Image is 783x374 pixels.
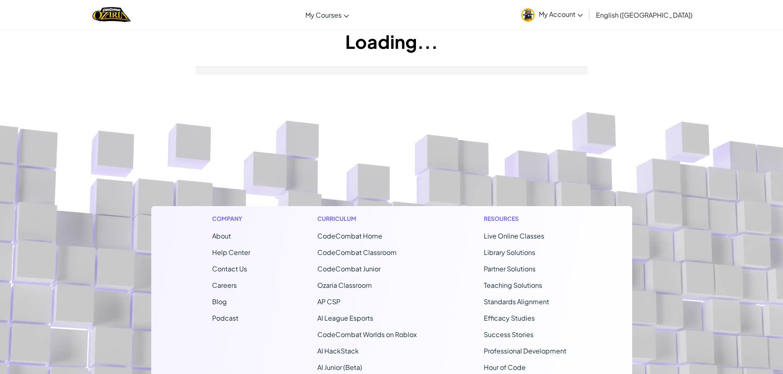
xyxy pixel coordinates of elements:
[301,4,353,26] a: My Courses
[212,214,250,223] h1: Company
[317,214,417,223] h1: Curriculum
[592,4,697,26] a: English ([GEOGRAPHIC_DATA])
[317,363,362,372] a: AI Junior (Beta)
[212,297,227,306] a: Blog
[517,2,587,28] a: My Account
[317,297,340,306] a: AP CSP
[212,232,231,240] a: About
[212,264,247,273] span: Contact Us
[484,232,544,240] a: Live Online Classes
[484,281,542,289] a: Teaching Solutions
[92,6,131,23] img: Home
[317,232,382,240] span: CodeCombat Home
[484,330,534,339] a: Success Stories
[305,11,342,19] span: My Courses
[596,11,693,19] span: English ([GEOGRAPHIC_DATA])
[212,248,250,257] a: Help Center
[317,281,372,289] a: Ozaria Classroom
[484,297,549,306] a: Standards Alignment
[317,330,417,339] a: CodeCombat Worlds on Roblox
[212,314,238,322] a: Podcast
[92,6,131,23] a: Ozaria by CodeCombat logo
[317,346,359,355] a: AI HackStack
[484,264,536,273] a: Partner Solutions
[317,264,381,273] a: CodeCombat Junior
[484,314,535,322] a: Efficacy Studies
[539,10,583,18] span: My Account
[212,281,237,289] a: Careers
[317,248,397,257] a: CodeCombat Classroom
[484,346,566,355] a: Professional Development
[484,214,571,223] h1: Resources
[484,363,526,372] a: Hour of Code
[317,314,373,322] a: AI League Esports
[484,248,535,257] a: Library Solutions
[521,8,535,22] img: avatar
